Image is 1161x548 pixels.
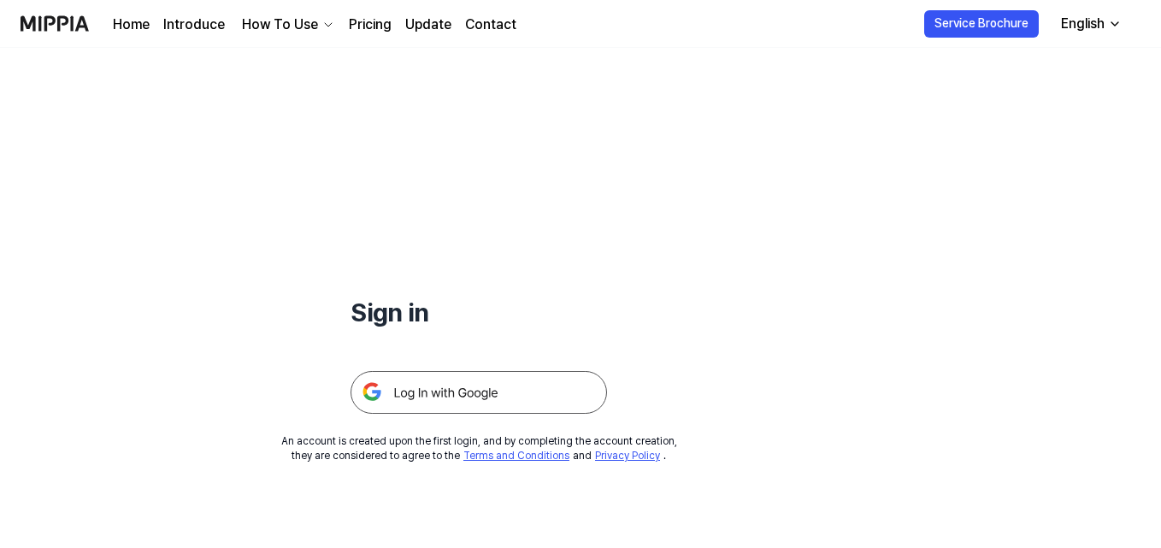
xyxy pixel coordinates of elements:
div: English [1058,14,1108,34]
a: Home [113,15,150,35]
button: Service Brochure [924,10,1039,38]
a: Introduce [163,15,225,35]
a: Privacy Policy [595,450,660,462]
div: How To Use [239,15,321,35]
a: Contact [465,15,516,35]
button: How To Use [239,15,335,35]
img: 구글 로그인 버튼 [351,371,607,414]
a: Terms and Conditions [463,450,569,462]
button: English [1047,7,1132,41]
a: Pricing [349,15,392,35]
h1: Sign in [351,294,607,330]
a: Update [405,15,451,35]
div: An account is created upon the first login, and by completing the account creation, they are cons... [281,434,677,463]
